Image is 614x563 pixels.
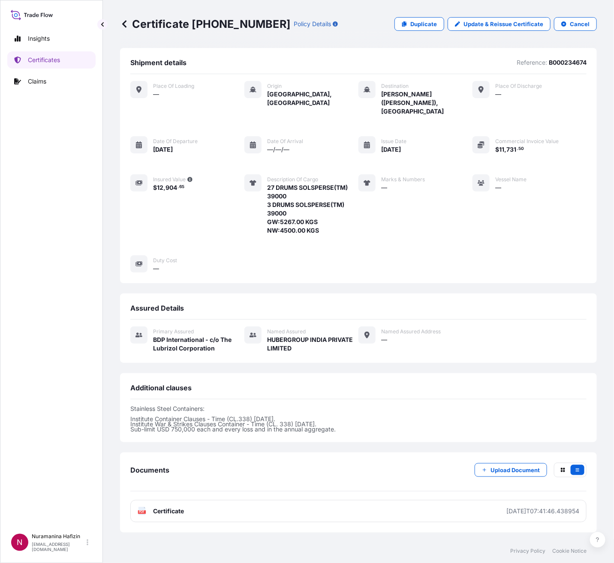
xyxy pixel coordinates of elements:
[504,147,506,153] span: ,
[506,507,579,515] div: [DATE]T07:41:46.438954
[153,90,159,99] span: —
[130,383,192,392] span: Additional clauses
[166,185,177,191] span: 904
[153,138,198,145] span: Date of departure
[381,183,387,192] span: —
[495,83,542,90] span: Place of discharge
[267,335,358,353] span: HUBERGROUP INDIA PRIVATE LIMITED
[153,507,184,515] span: Certificate
[178,186,179,189] span: .
[294,20,331,28] p: Policy Details
[517,58,547,67] p: Reference:
[410,20,437,28] p: Duplicate
[153,145,173,154] span: [DATE]
[28,56,60,64] p: Certificates
[381,90,473,116] span: [PERSON_NAME] ([PERSON_NAME]), [GEOGRAPHIC_DATA]
[506,147,516,153] span: 731
[381,176,425,183] span: Marks & Numbers
[381,145,401,154] span: [DATE]
[28,77,46,86] p: Claims
[130,406,587,432] p: Stainless Steel Containers: Institute Container Clauses - Time (CL.338) [DATE]. Institute War & S...
[7,51,96,69] a: Certificates
[153,328,194,335] span: Primary assured
[495,147,499,153] span: $
[139,511,145,514] text: PDF
[130,466,169,474] span: Documents
[491,466,540,474] p: Upload Document
[163,185,166,191] span: ,
[554,17,597,31] button: Cancel
[552,548,587,554] a: Cookie Notice
[267,138,303,145] span: Date of arrival
[549,58,587,67] p: B000234674
[267,145,289,154] span: —/—/—
[153,335,244,353] span: BDP International - c/o The Lubrizol Corporation
[153,176,186,183] span: Insured Value
[153,264,159,273] span: —
[495,176,527,183] span: Vessel Name
[381,83,409,90] span: Destination
[17,538,23,547] span: N
[570,20,590,28] p: Cancel
[267,83,282,90] span: Origin
[179,186,184,189] span: 65
[381,138,406,145] span: Issue Date
[267,176,318,183] span: Description of cargo
[510,548,545,554] a: Privacy Policy
[130,500,587,522] a: PDFCertificate[DATE]T07:41:46.438954
[153,185,157,191] span: $
[394,17,444,31] a: Duplicate
[381,335,387,344] span: —
[267,90,358,107] span: [GEOGRAPHIC_DATA], [GEOGRAPHIC_DATA]
[153,257,177,264] span: Duty Cost
[464,20,543,28] p: Update & Reissue Certificate
[157,185,163,191] span: 12
[130,304,184,312] span: Assured Details
[32,542,85,552] p: [EMAIL_ADDRESS][DOMAIN_NAME]
[120,17,290,31] p: Certificate [PHONE_NUMBER]
[267,328,306,335] span: Named Assured
[475,463,547,477] button: Upload Document
[495,138,559,145] span: Commercial Invoice Value
[7,30,96,47] a: Insights
[28,34,50,43] p: Insights
[518,147,524,150] span: 50
[267,183,358,235] span: 27 DRUMS SOLSPERSE(TM) 39000 3 DRUMS SOLSPERSE(TM) 39000 GW:5267.00 KGS NW:4500.00 KGS
[448,17,551,31] a: Update & Reissue Certificate
[517,147,518,150] span: .
[7,73,96,90] a: Claims
[495,90,501,99] span: —
[130,58,187,67] span: Shipment details
[499,147,504,153] span: 11
[495,183,501,192] span: —
[153,83,194,90] span: Place of Loading
[381,328,441,335] span: Named Assured Address
[32,533,85,540] p: Nuramanina Hafizin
